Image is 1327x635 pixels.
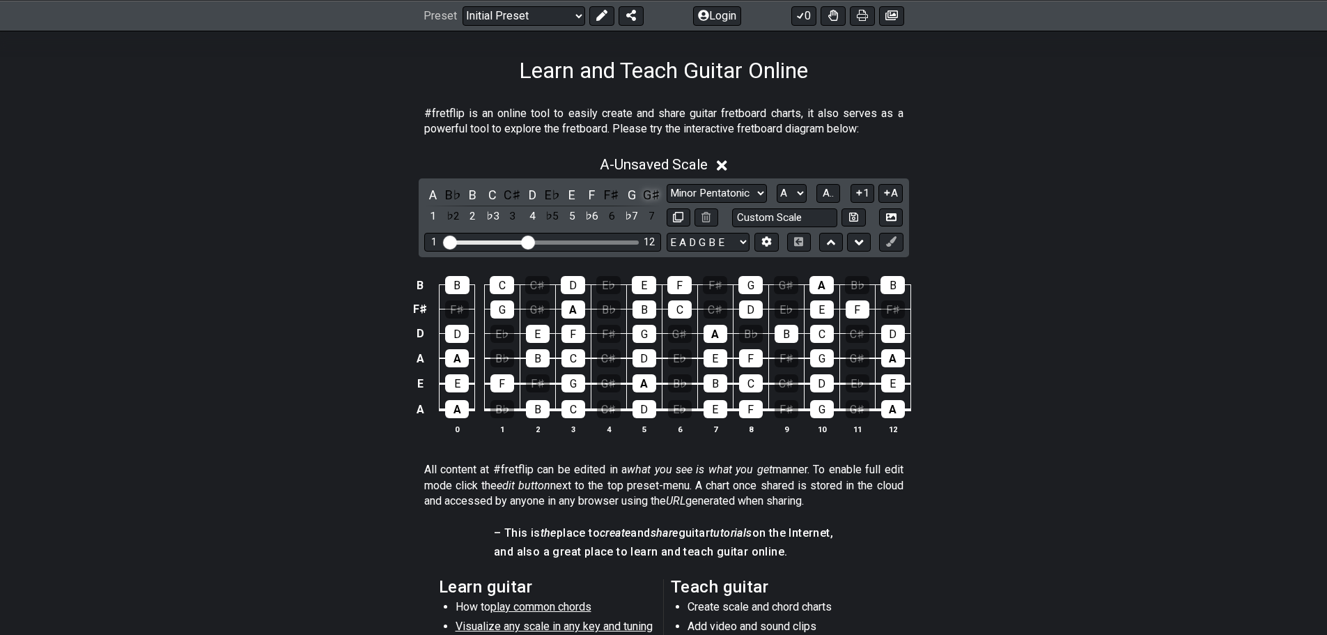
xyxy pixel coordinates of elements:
div: toggle pitch class [523,185,541,204]
div: C [561,349,585,367]
select: Preset [463,6,585,25]
div: F♯ [775,349,798,367]
td: A [410,396,430,422]
button: Copy [667,208,690,227]
th: 4 [591,422,626,436]
div: B [445,276,470,294]
td: F♯ [410,297,430,321]
th: 5 [626,422,662,436]
div: G [633,325,656,343]
div: E [704,400,727,418]
div: toggle scale degree [563,207,581,226]
span: A - Unsaved Scale [600,156,708,173]
div: toggle pitch class [543,185,561,204]
div: F [739,400,763,418]
div: toggle pitch class [424,185,442,204]
button: Create image [879,6,904,25]
button: A.. [816,184,840,203]
button: Store user defined scale [841,208,865,227]
div: B♭ [597,300,621,319]
div: E [704,349,727,367]
div: B [704,374,727,392]
div: toggle pitch class [464,185,482,204]
div: 1 [431,236,437,248]
div: C♯ [704,300,727,319]
div: E♭ [596,276,621,294]
button: Share Preset [619,6,644,25]
div: toggle scale degree [603,207,621,226]
div: D [561,276,585,294]
div: Visible fret range [424,233,661,252]
div: E♭ [846,374,869,392]
span: Preset [424,9,457,22]
div: A [881,349,905,367]
div: toggle scale degree [444,207,462,226]
button: Print [850,6,875,25]
em: share [651,526,678,540]
div: D [739,300,763,319]
button: 1 [851,184,874,203]
div: E♭ [668,400,692,418]
div: C♯ [597,349,621,367]
div: F [667,276,692,294]
th: 10 [804,422,839,436]
em: URL [666,494,685,507]
div: C [490,276,514,294]
div: G [810,400,834,418]
div: toggle scale degree [523,207,541,226]
select: Scale [667,184,767,203]
div: G♯ [846,349,869,367]
th: 3 [555,422,591,436]
span: play common chords [490,600,591,613]
div: A [561,300,585,319]
div: B♭ [668,374,692,392]
button: Move down [847,233,871,252]
div: toggle scale degree [464,207,482,226]
div: toggle pitch class [504,185,522,204]
div: A [704,325,727,343]
h2: Teach guitar [671,579,889,595]
div: C♯ [846,325,869,343]
div: G [810,349,834,367]
div: C♯ [597,400,621,418]
button: Move up [819,233,843,252]
td: D [410,321,430,346]
div: toggle scale degree [583,207,601,226]
div: F [739,349,763,367]
div: toggle pitch class [603,185,621,204]
button: Delete [694,208,718,227]
div: D [810,374,834,392]
button: Edit Tuning [754,233,778,252]
div: B♭ [845,276,869,294]
div: toggle pitch class [642,185,660,204]
div: C [810,325,834,343]
div: B♭ [490,400,514,418]
div: G♯ [846,400,869,418]
em: edit button [497,479,550,492]
div: F♯ [597,325,621,343]
div: G♯ [597,374,621,392]
li: Create scale and chord charts [688,599,886,619]
div: G♯ [668,325,692,343]
div: F [561,325,585,343]
div: B [633,300,656,319]
li: How to [456,599,654,619]
td: B [410,273,430,298]
th: 2 [520,422,555,436]
div: toggle pitch class [623,185,641,204]
div: E [526,325,550,343]
div: G♯ [526,300,550,319]
div: toggle scale degree [424,207,442,226]
div: F♯ [703,276,727,294]
div: B [526,400,550,418]
button: 0 [791,6,816,25]
div: E♭ [775,300,798,319]
button: Toggle horizontal chord view [787,233,811,252]
div: E [632,276,656,294]
th: 8 [733,422,768,436]
div: D [881,325,905,343]
div: D [633,400,656,418]
div: toggle scale degree [623,207,641,226]
div: G [490,300,514,319]
div: A [445,400,469,418]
